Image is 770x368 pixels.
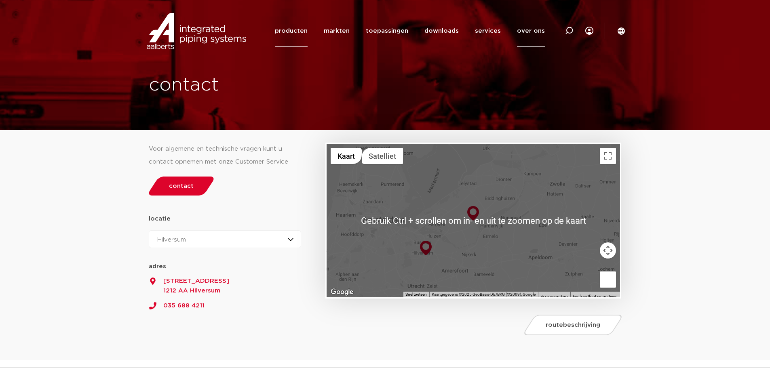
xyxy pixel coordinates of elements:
strong: locatie [149,216,171,222]
a: Een kaartfout rapporteren [573,294,618,299]
span: Kaartgegevens ©2025 GeoBasis-DE/BKG (©2009), Google [432,292,536,297]
span: Hilversum [157,237,186,243]
a: Voorwaarden (wordt geopend in een nieuw tabblad) [540,294,568,299]
div: Voor algemene en technische vragen kunt u contact opnemen met onze Customer Service [149,143,302,168]
button: Sneltoetsen [405,292,427,297]
h1: contact [149,72,415,98]
a: routebeschrijving [522,315,624,335]
a: over ons [517,15,545,47]
button: Satellietbeelden tonen [362,148,403,164]
button: Bedieningsopties voor de kaartweergave [600,242,616,259]
img: Google [329,287,355,297]
button: Weergave op volledig scherm aan- of uitzetten [600,148,616,164]
a: Dit gebied openen in Google Maps (er wordt een nieuw venster geopend) [329,287,355,297]
a: services [475,15,501,47]
a: markten [324,15,350,47]
button: Sleep Pegman de kaart op om Street View te openen [600,271,616,288]
a: contact [146,177,216,196]
span: routebeschrijving [546,322,600,328]
nav: Menu [275,15,545,47]
a: downloads [424,15,459,47]
a: toepassingen [366,15,408,47]
button: Stratenkaart tonen [331,148,362,164]
span: contact [169,183,194,189]
a: producten [275,15,308,47]
div: my IPS [585,15,593,47]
